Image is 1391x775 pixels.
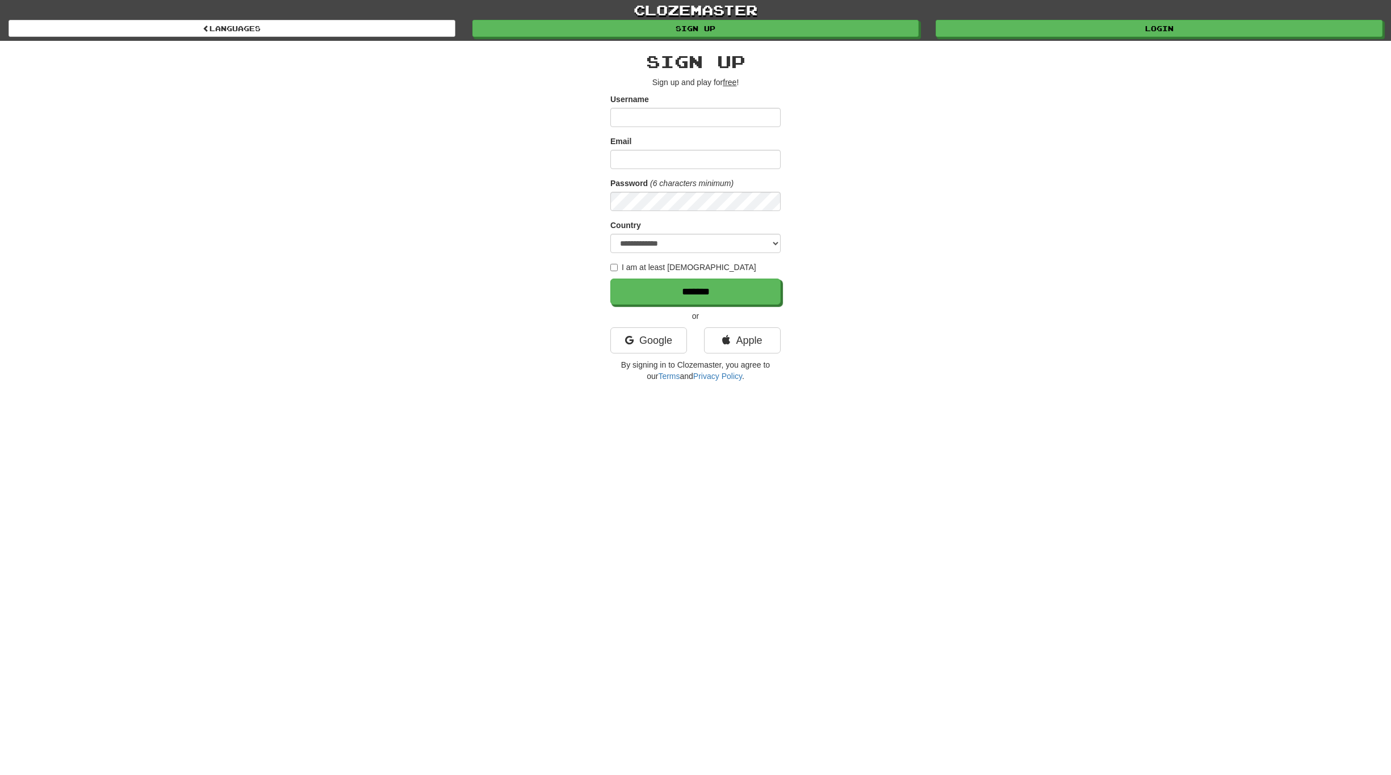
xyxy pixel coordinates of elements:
a: Privacy Policy [693,372,742,381]
label: Password [610,178,648,189]
p: Sign up and play for ! [610,77,781,88]
a: Apple [704,327,781,353]
label: Email [610,136,631,147]
a: Login [936,20,1382,37]
label: I am at least [DEMOGRAPHIC_DATA] [610,262,756,273]
h2: Sign up [610,52,781,71]
em: (6 characters minimum) [650,179,734,188]
label: Country [610,220,641,231]
a: Languages [9,20,455,37]
input: I am at least [DEMOGRAPHIC_DATA] [610,264,618,271]
u: free [723,78,736,87]
a: Terms [658,372,680,381]
p: or [610,310,781,322]
label: Username [610,94,649,105]
p: By signing in to Clozemaster, you agree to our and . [610,359,781,382]
a: Sign up [472,20,919,37]
a: Google [610,327,687,353]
